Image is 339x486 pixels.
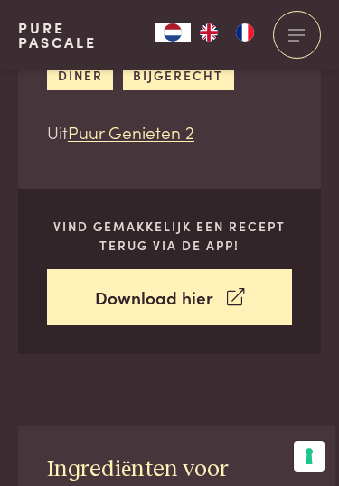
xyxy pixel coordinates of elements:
[47,119,292,145] p: Uit
[155,23,263,42] aside: Language selected: Nederlands
[155,23,191,42] a: NL
[227,23,263,42] a: FR
[123,61,234,90] a: bijgerecht
[47,269,292,326] a: Download hier
[294,441,325,472] button: Uw voorkeuren voor toestemming voor trackingtechnologieën
[18,21,97,50] a: PurePascale
[68,119,194,144] a: Puur Genieten 2
[47,458,229,481] span: Ingrediënten voor
[191,23,263,42] ul: Language list
[155,23,191,42] div: Language
[47,217,292,254] p: Vind gemakkelijk een recept terug via de app!
[47,61,113,90] a: diner
[191,23,227,42] a: EN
